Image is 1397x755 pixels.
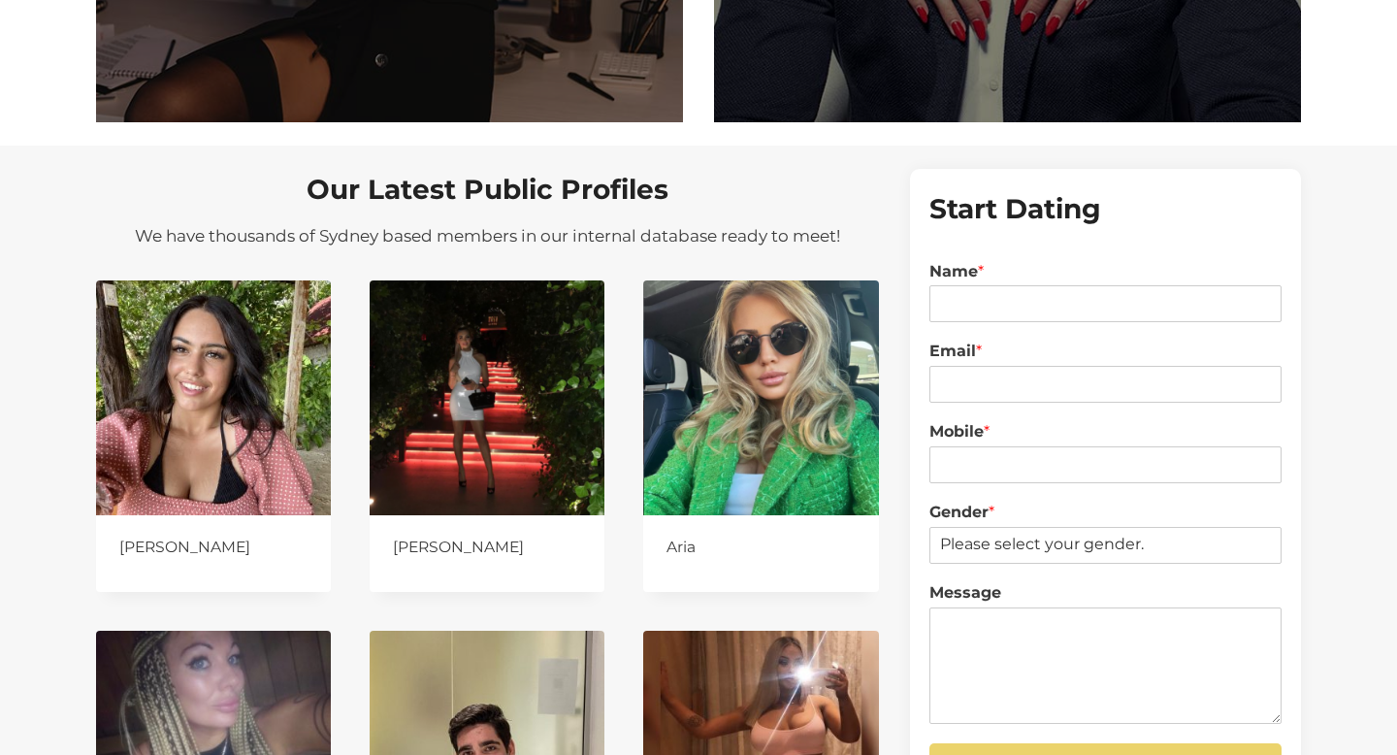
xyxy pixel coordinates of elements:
[119,531,309,569] a: [PERSON_NAME]
[929,446,1282,483] input: Mobile
[370,280,604,515] img: Chloe
[119,531,309,557] div: [PERSON_NAME]
[929,583,1282,604] label: Message
[929,503,1282,523] label: Gender
[929,342,1282,362] label: Email
[96,280,331,515] img: Vanessa
[393,531,582,569] a: [PERSON_NAME]
[929,188,1282,229] h2: Start Dating
[929,422,1282,443] label: Mobile
[643,280,878,515] img: Aria
[393,531,582,557] div: [PERSON_NAME]
[929,262,1282,282] label: Name
[666,531,856,557] div: Aria
[96,223,879,249] p: We have thousands of Sydney based members in our internal database ready to meet!
[666,531,856,569] a: Aria
[96,169,879,210] h2: Our Latest Public Profiles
